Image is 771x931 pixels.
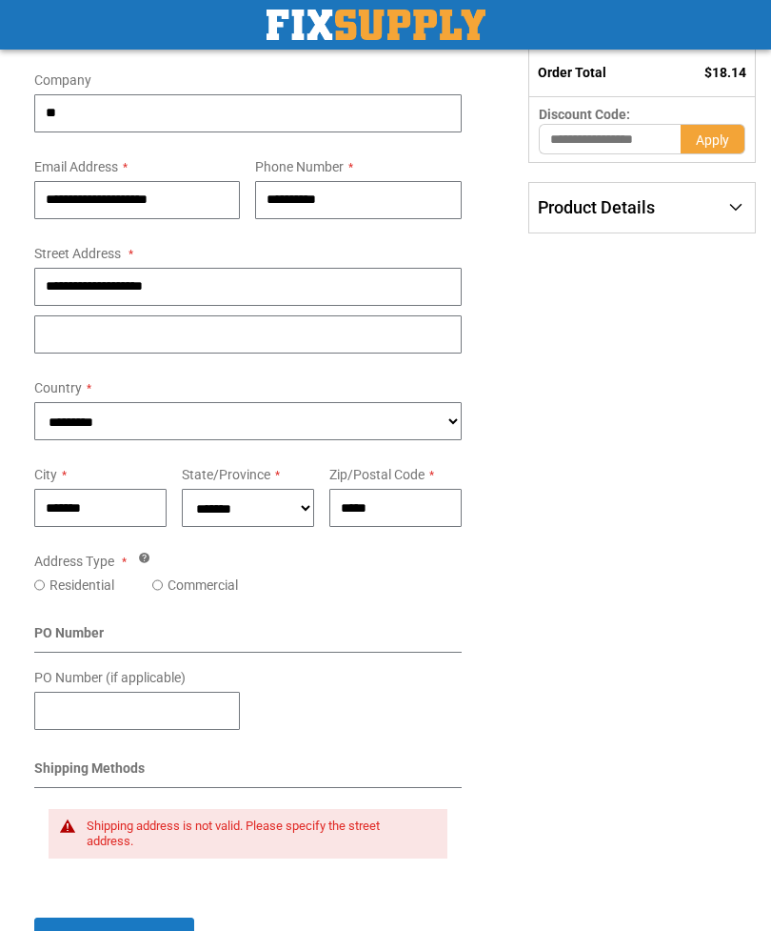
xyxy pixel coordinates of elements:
[34,670,186,685] span: PO Number (if applicable)
[696,132,729,148] span: Apply
[267,10,485,40] img: Fix Industrial Supply
[34,380,82,395] span: Country
[538,65,606,80] strong: Order Total
[34,72,91,88] span: Company
[704,65,746,80] span: $18.14
[34,554,114,569] span: Address Type
[538,197,655,217] span: Product Details
[539,107,630,122] span: Discount Code:
[34,467,57,482] span: City
[34,159,118,174] span: Email Address
[182,467,270,482] span: State/Province
[34,759,462,788] div: Shipping Methods
[329,467,425,482] span: Zip/Postal Code
[49,576,114,595] label: Residential
[34,623,462,653] div: PO Number
[255,159,344,174] span: Phone Number
[267,10,485,40] a: store logo
[34,246,121,261] span: Street Address
[87,819,428,848] div: Shipping address is not valid. Please specify the street address.
[681,124,745,154] button: Apply
[168,576,238,595] label: Commercial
